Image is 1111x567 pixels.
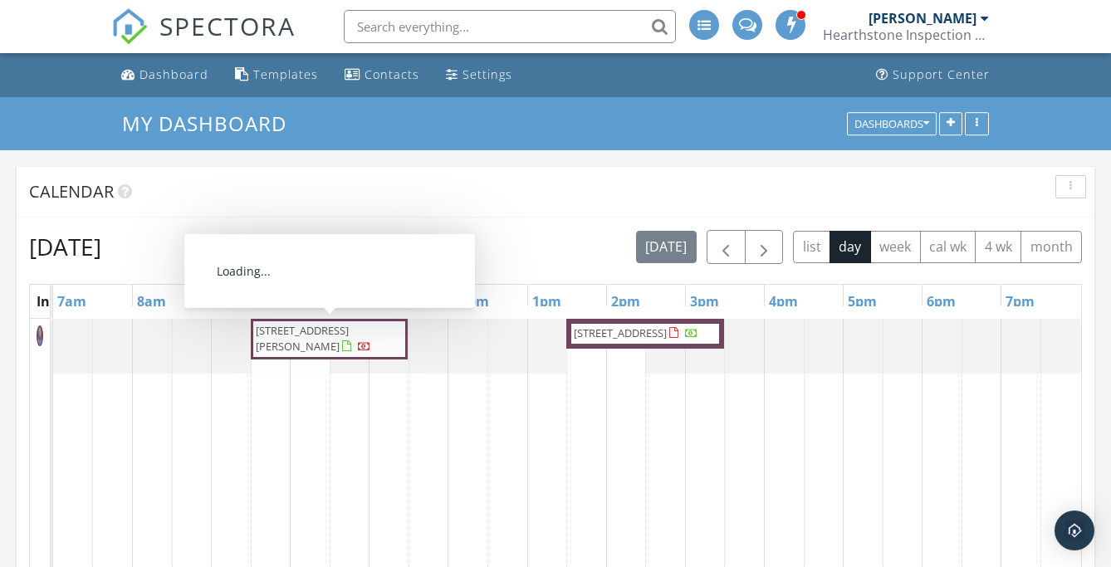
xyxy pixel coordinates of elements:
div: Contacts [365,66,419,82]
button: cal wk [920,231,976,263]
a: SPECTORA [111,22,296,57]
div: Dashboard [139,66,208,82]
a: 2pm [607,288,644,315]
a: Dashboard [115,60,215,90]
a: Templates [228,60,325,90]
button: Next day [745,230,784,264]
a: 1pm [528,288,565,315]
button: week [870,231,921,263]
a: Contacts [338,60,426,90]
button: month [1020,231,1082,263]
a: 9am [212,288,249,315]
button: [DATE] [636,231,697,263]
div: Settings [463,66,512,82]
a: 12pm [448,288,493,315]
span: SPECTORA [159,8,296,43]
button: day [830,231,871,263]
a: My Dashboard [122,110,301,137]
button: list [793,231,830,263]
span: Inspectors [37,292,105,310]
a: 8am [133,288,170,315]
a: 4pm [765,288,802,315]
span: Calendar [29,180,114,203]
div: Open Intercom Messenger [1055,511,1094,550]
a: 6pm [923,288,960,315]
div: [PERSON_NAME] [869,10,976,27]
button: 4 wk [975,231,1021,263]
button: Previous day [707,230,746,264]
a: 7pm [1001,288,1039,315]
div: Support Center [893,66,990,82]
a: Support Center [869,60,996,90]
div: Hearthstone Inspection Services, Inc. [823,27,989,43]
span: [PERSON_NAME] [48,327,142,344]
a: 3pm [686,288,723,315]
div: Templates [253,66,318,82]
a: 11am [370,288,414,315]
span: [STREET_ADDRESS] [574,325,667,340]
a: 7am [53,288,91,315]
span: [STREET_ADDRESS][PERSON_NAME] [256,323,349,354]
h2: [DATE] [29,230,101,263]
a: 5pm [844,288,881,315]
button: Dashboards [847,112,937,135]
a: 10am [291,288,335,315]
img: hhi_5.jpg [37,325,43,346]
img: The Best Home Inspection Software - Spectora [111,8,148,45]
a: Settings [439,60,519,90]
input: Search everything... [344,10,676,43]
div: Dashboards [854,118,929,130]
